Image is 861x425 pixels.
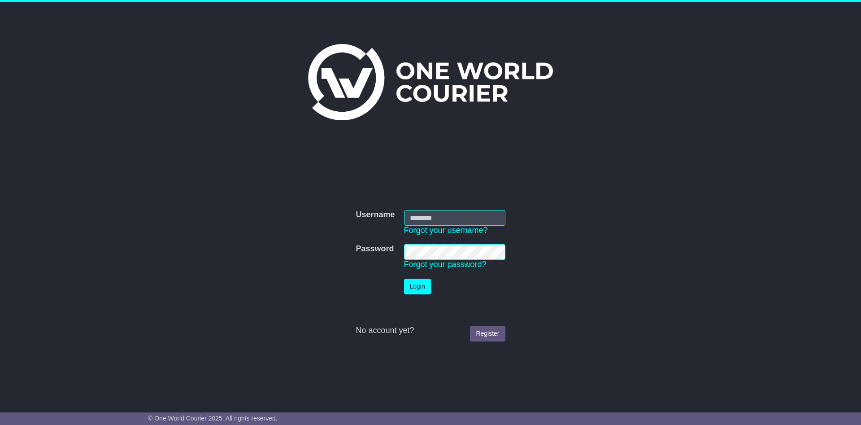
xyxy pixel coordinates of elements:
a: Register [470,326,505,342]
label: Username [356,210,395,220]
img: One World [308,44,553,120]
a: Forgot your username? [404,226,488,235]
label: Password [356,244,394,254]
a: Forgot your password? [404,260,487,269]
button: Login [404,279,431,294]
div: No account yet? [356,326,505,336]
span: © One World Courier 2025. All rights reserved. [148,415,278,422]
